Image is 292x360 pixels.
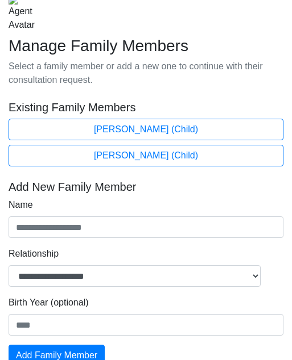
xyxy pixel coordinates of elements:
p: Select a family member or add a new one to continue with their consultation request. [9,60,283,87]
label: Relationship [9,247,59,261]
button: [PERSON_NAME] (Child) [9,119,283,140]
h5: Add New Family Member [9,180,283,194]
label: Name [9,198,33,212]
h3: Manage Family Members [9,36,283,56]
label: Birth Year (optional) [9,296,89,309]
h5: Existing Family Members [9,101,283,114]
button: [PERSON_NAME] (Child) [9,145,283,166]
